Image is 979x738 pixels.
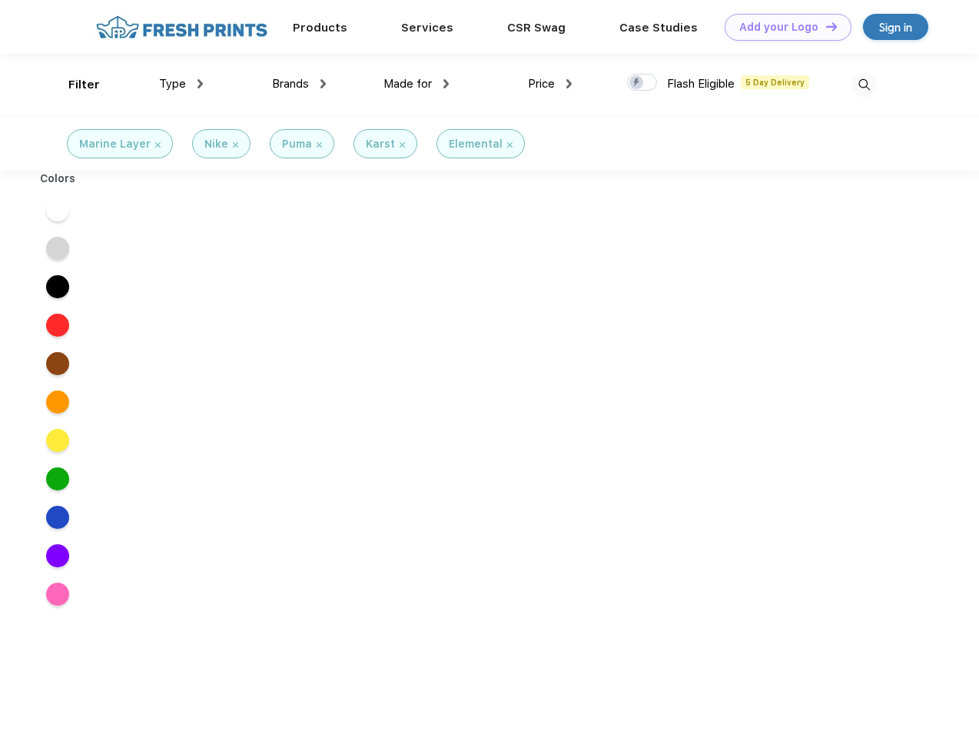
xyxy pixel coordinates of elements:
[293,21,347,35] a: Products
[879,18,912,36] div: Sign in
[383,77,432,91] span: Made for
[91,14,272,41] img: fo%20logo%202.webp
[401,21,453,35] a: Services
[566,79,572,88] img: dropdown.png
[449,136,503,152] div: Elemental
[739,21,818,34] div: Add your Logo
[741,75,809,89] span: 5 Day Delivery
[667,77,735,91] span: Flash Eligible
[272,77,309,91] span: Brands
[204,136,228,152] div: Nike
[282,136,312,152] div: Puma
[863,14,928,40] a: Sign in
[507,142,513,148] img: filter_cancel.svg
[400,142,405,148] img: filter_cancel.svg
[317,142,322,148] img: filter_cancel.svg
[320,79,326,88] img: dropdown.png
[159,77,186,91] span: Type
[366,136,395,152] div: Karst
[197,79,203,88] img: dropdown.png
[233,142,238,148] img: filter_cancel.svg
[507,21,566,35] a: CSR Swag
[851,72,877,98] img: desktop_search.svg
[28,171,88,187] div: Colors
[155,142,161,148] img: filter_cancel.svg
[68,76,100,94] div: Filter
[79,136,151,152] div: Marine Layer
[443,79,449,88] img: dropdown.png
[528,77,555,91] span: Price
[826,22,837,31] img: DT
